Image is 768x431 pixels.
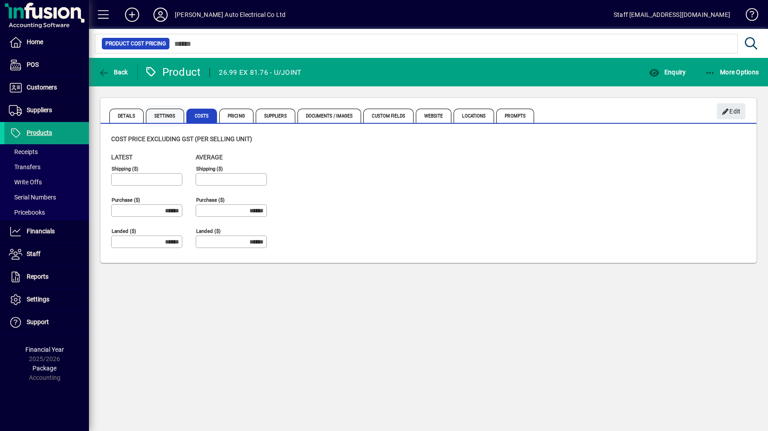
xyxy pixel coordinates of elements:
[112,197,140,203] mat-label: Purchase ($)
[4,190,89,205] a: Serial Numbers
[649,69,686,76] span: Enquiry
[145,65,201,79] div: Product
[4,99,89,122] a: Suppliers
[27,61,39,68] span: POS
[118,7,146,23] button: Add
[9,148,38,155] span: Receipts
[146,7,175,23] button: Profile
[4,243,89,265] a: Staff
[4,54,89,76] a: POS
[196,154,223,161] span: Average
[4,266,89,288] a: Reports
[111,135,252,142] span: Cost price excluding GST (per selling unit)
[4,175,89,190] a: Write Offs
[4,289,89,311] a: Settings
[27,38,43,45] span: Home
[112,166,138,172] mat-label: Shipping ($)
[27,84,57,91] span: Customers
[4,205,89,220] a: Pricebooks
[4,77,89,99] a: Customers
[27,129,52,136] span: Products
[739,2,757,31] a: Knowledge Base
[196,166,223,172] mat-label: Shipping ($)
[219,109,253,123] span: Pricing
[27,318,49,325] span: Support
[196,228,221,234] mat-label: Landed ($)
[717,103,745,119] button: Edit
[454,109,494,123] span: Locations
[196,197,225,203] mat-label: Purchase ($)
[9,209,45,216] span: Pricebooks
[4,144,89,159] a: Receipts
[9,194,56,201] span: Serial Numbers
[4,31,89,53] a: Home
[89,64,138,80] app-page-header-button: Back
[4,220,89,243] a: Financials
[496,109,534,123] span: Prompts
[27,296,49,303] span: Settings
[111,154,133,161] span: Latest
[256,109,295,123] span: Suppliers
[722,104,741,119] span: Edit
[703,64,761,80] button: More Options
[109,109,144,123] span: Details
[98,69,128,76] span: Back
[186,109,217,123] span: Costs
[112,228,136,234] mat-label: Landed ($)
[27,250,40,257] span: Staff
[614,8,730,22] div: Staff [EMAIL_ADDRESS][DOMAIN_NAME]
[27,106,52,114] span: Suppliers
[4,159,89,175] a: Transfers
[9,163,40,171] span: Transfers
[96,64,130,80] button: Back
[105,39,166,48] span: Product Cost Pricing
[25,346,64,353] span: Financial Year
[298,109,362,123] span: Documents / Images
[705,69,759,76] span: More Options
[647,64,688,80] button: Enquiry
[27,228,55,235] span: Financials
[146,109,184,123] span: Settings
[4,311,89,333] a: Support
[416,109,452,123] span: Website
[219,65,301,80] div: 26.99 EX 81.76 - U/JOINT
[175,8,285,22] div: [PERSON_NAME] Auto Electrical Co Ltd
[27,273,48,280] span: Reports
[363,109,413,123] span: Custom Fields
[32,365,56,372] span: Package
[9,179,42,186] span: Write Offs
